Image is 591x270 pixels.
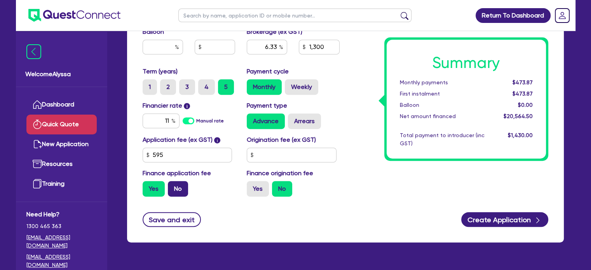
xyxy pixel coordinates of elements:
label: Finance origination fee [247,169,313,178]
div: Net amount financed [394,112,490,120]
a: Dashboard [26,95,97,115]
label: Brokerage (ex GST) [247,27,302,37]
label: 5 [218,79,234,95]
span: $473.87 [512,79,532,85]
img: training [33,179,42,188]
label: Application fee (ex GST) [143,135,213,145]
label: Arrears [288,113,321,129]
label: Manual rate [196,117,224,124]
label: No [168,181,188,197]
label: Monthly [247,79,282,95]
a: [EMAIL_ADDRESS][DOMAIN_NAME] [26,253,97,269]
a: Training [26,174,97,194]
label: 4 [198,79,215,95]
a: Quick Quote [26,115,97,134]
img: new-application [33,139,42,149]
a: Resources [26,154,97,174]
a: [EMAIL_ADDRESS][DOMAIN_NAME] [26,233,97,250]
img: quest-connect-logo-blue [28,9,120,22]
span: Need Help? [26,210,97,219]
span: i [214,137,220,143]
label: Payment type [247,101,287,110]
div: First instalment [394,90,490,98]
label: 1 [143,79,157,95]
button: Create Application [461,212,548,227]
img: icon-menu-close [26,44,41,59]
label: Yes [247,181,269,197]
div: Balloon [394,101,490,109]
span: $0.00 [518,102,532,108]
span: $473.87 [512,91,532,97]
h1: Summary [400,54,533,72]
label: Advance [247,113,285,129]
label: Term (years) [143,67,178,76]
input: Search by name, application ID or mobile number... [178,9,411,22]
span: 1300 465 363 [26,222,97,230]
span: i [184,103,190,109]
label: No [272,181,292,197]
div: Total payment to introducer (inc GST) [394,131,490,148]
label: Financier rate [143,101,190,110]
a: Return To Dashboard [476,8,551,23]
img: resources [33,159,42,169]
label: 2 [160,79,176,95]
label: Weekly [285,79,318,95]
label: Payment cycle [247,67,289,76]
a: Dropdown toggle [552,5,572,26]
button: Save and exit [143,212,201,227]
img: quick-quote [33,120,42,129]
label: Balloon [143,27,164,37]
label: 3 [179,79,195,95]
span: $20,564.50 [503,113,532,119]
span: $1,430.00 [507,132,532,138]
a: New Application [26,134,97,154]
label: Finance application fee [143,169,211,178]
span: Welcome Alyssa [25,70,98,79]
label: Origination fee (ex GST) [247,135,316,145]
div: Monthly payments [394,78,490,87]
label: Yes [143,181,165,197]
